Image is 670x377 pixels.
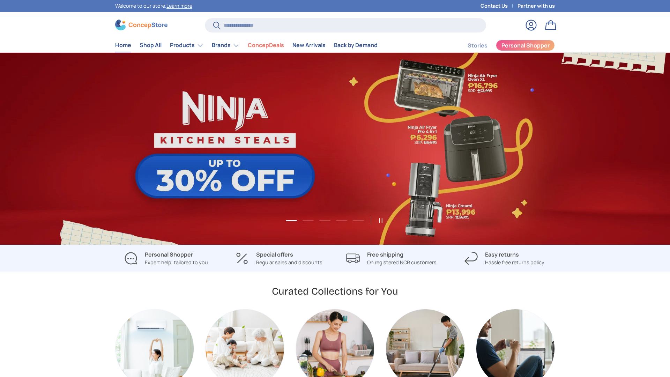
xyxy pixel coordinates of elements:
a: ConcepDeals [248,38,284,52]
a: Special offers Regular sales and discounts [228,250,329,266]
a: New Arrivals [292,38,326,52]
a: Partner with us [518,2,555,10]
a: Products [170,38,203,52]
img: ConcepStore [115,20,167,30]
strong: Personal Shopper [145,251,193,258]
p: Welcome to our store. [115,2,192,10]
a: Stories [468,39,487,52]
p: Hassle free returns policy [485,259,544,266]
a: Brands [212,38,239,52]
a: Back by Demand [334,38,378,52]
p: On registered NCR customers [367,259,437,266]
nav: Secondary [451,38,555,52]
summary: Brands [208,38,244,52]
summary: Products [166,38,208,52]
span: Personal Shopper [501,43,550,48]
p: Expert help, tailored to you [145,259,208,266]
a: Learn more [166,2,192,9]
a: Personal Shopper Expert help, tailored to you [115,250,217,266]
a: Home [115,38,131,52]
strong: Easy returns [485,251,519,258]
a: Easy returns Hassle free returns policy [453,250,555,266]
strong: Special offers [256,251,293,258]
a: Shop All [140,38,162,52]
strong: Free shipping [367,251,403,258]
h2: Curated Collections for You [272,285,398,298]
a: Personal Shopper [496,40,555,51]
p: Regular sales and discounts [256,259,322,266]
a: Contact Us [481,2,518,10]
a: Free shipping On registered NCR customers [341,250,442,266]
nav: Primary [115,38,378,52]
